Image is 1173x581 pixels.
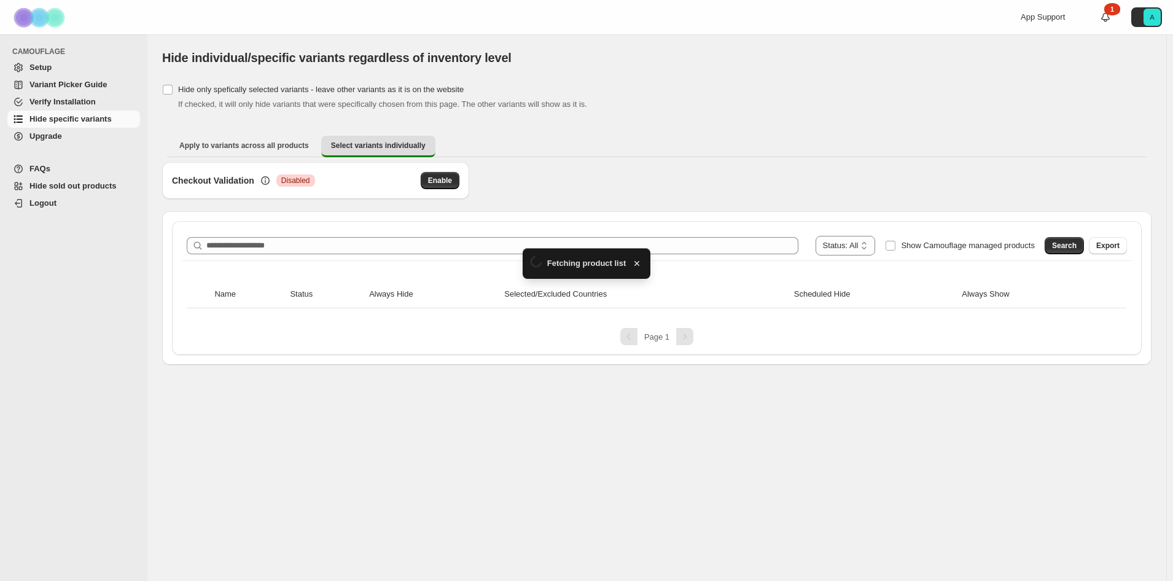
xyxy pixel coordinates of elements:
span: Logout [29,198,57,208]
span: Setup [29,63,52,72]
span: App Support [1021,12,1065,21]
text: A [1150,14,1155,21]
a: Verify Installation [7,93,140,111]
span: Hide sold out products [29,181,117,190]
span: Search [1052,241,1077,251]
span: Upgrade [29,131,62,141]
th: Always Show [958,281,1102,308]
span: Page 1 [644,332,669,341]
span: Show Camouflage managed products [901,241,1035,250]
nav: Pagination [182,328,1132,345]
span: Avatar with initials A [1144,9,1161,26]
a: Upgrade [7,128,140,145]
span: FAQs [29,164,50,173]
span: Variant Picker Guide [29,80,107,89]
th: Name [211,281,286,308]
button: Select variants individually [321,136,435,157]
th: Selected/Excluded Countries [501,281,790,308]
th: Status [286,281,365,308]
button: Enable [421,172,459,189]
span: Enable [428,176,452,185]
span: Hide only spefically selected variants - leave other variants as it is on the website [178,85,464,94]
span: Verify Installation [29,97,96,106]
div: 1 [1104,3,1120,15]
button: Search [1045,237,1084,254]
th: Scheduled Hide [790,281,958,308]
button: Avatar with initials A [1131,7,1162,27]
a: Setup [7,59,140,76]
th: Always Hide [365,281,501,308]
span: Export [1096,241,1120,251]
a: FAQs [7,160,140,177]
div: Select variants individually [162,162,1152,365]
a: Hide sold out products [7,177,140,195]
a: Variant Picker Guide [7,76,140,93]
img: Camouflage [10,1,71,34]
h3: Checkout Validation [172,174,254,187]
span: Select variants individually [331,141,426,150]
a: Logout [7,195,140,212]
a: 1 [1099,11,1112,23]
a: Hide specific variants [7,111,140,128]
span: Hide specific variants [29,114,112,123]
span: CAMOUFLAGE [12,47,141,57]
button: Apply to variants across all products [170,136,319,155]
button: Export [1089,237,1127,254]
span: Fetching product list [547,257,626,270]
span: Apply to variants across all products [179,141,309,150]
span: If checked, it will only hide variants that were specifically chosen from this page. The other va... [178,99,587,109]
span: Disabled [281,176,310,185]
span: Hide individual/specific variants regardless of inventory level [162,51,512,64]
